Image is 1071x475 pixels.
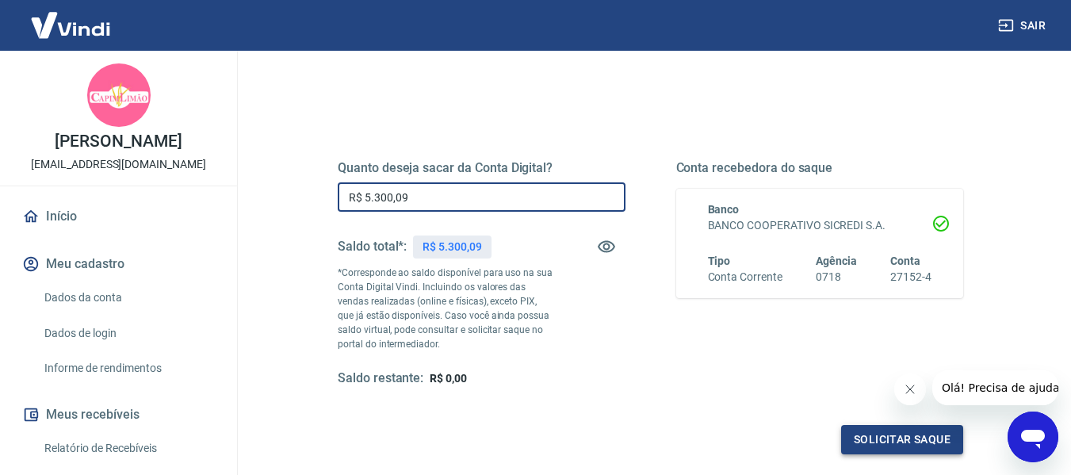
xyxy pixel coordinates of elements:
[894,373,926,405] iframe: Fechar mensagem
[19,247,218,282] button: Meu cadastro
[19,397,218,432] button: Meus recebíveis
[995,11,1052,40] button: Sair
[816,255,857,267] span: Agência
[890,269,931,285] h6: 27152-4
[708,217,932,234] h6: BANCO COOPERATIVO SICREDI S.A.
[19,1,122,49] img: Vindi
[87,63,151,127] img: b3b5da38-2be6-44ff-a204-f786c7b2cd31.jpeg
[676,160,964,176] h5: Conta recebedora do saque
[430,372,467,385] span: R$ 0,00
[708,255,731,267] span: Tipo
[338,370,423,387] h5: Saldo restante:
[841,425,963,454] button: Solicitar saque
[338,239,407,255] h5: Saldo total*:
[338,266,553,351] p: *Corresponde ao saldo disponível para uso na sua Conta Digital Vindi. Incluindo os valores das ve...
[816,269,857,285] h6: 0718
[10,11,133,24] span: Olá! Precisa de ajuda?
[338,160,625,176] h5: Quanto deseja sacar da Conta Digital?
[932,370,1058,405] iframe: Mensagem da empresa
[890,255,920,267] span: Conta
[38,432,218,465] a: Relatório de Recebíveis
[38,282,218,314] a: Dados da conta
[31,156,206,173] p: [EMAIL_ADDRESS][DOMAIN_NAME]
[38,352,218,385] a: Informe de rendimentos
[708,203,740,216] span: Banco
[19,199,218,234] a: Início
[1008,412,1058,462] iframe: Botão para abrir a janela de mensagens
[38,317,218,350] a: Dados de login
[55,133,182,150] p: [PERSON_NAME]
[708,269,782,285] h6: Conta Corrente
[423,239,481,255] p: R$ 5.300,09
